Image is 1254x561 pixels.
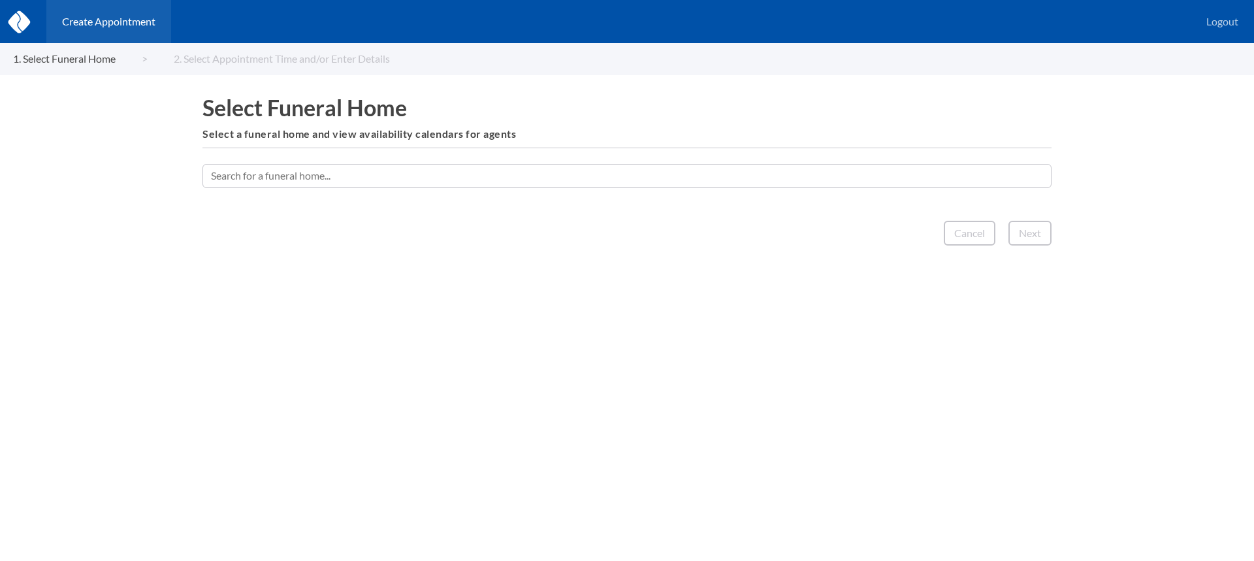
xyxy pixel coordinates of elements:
[13,53,148,65] a: 1. Select Funeral Home
[202,164,1052,187] input: Search for a funeral home...
[202,95,1052,120] h1: Select Funeral Home
[1008,221,1052,246] button: Next
[944,221,995,246] button: Cancel
[202,128,1052,140] h6: Select a funeral home and view availability calendars for agents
